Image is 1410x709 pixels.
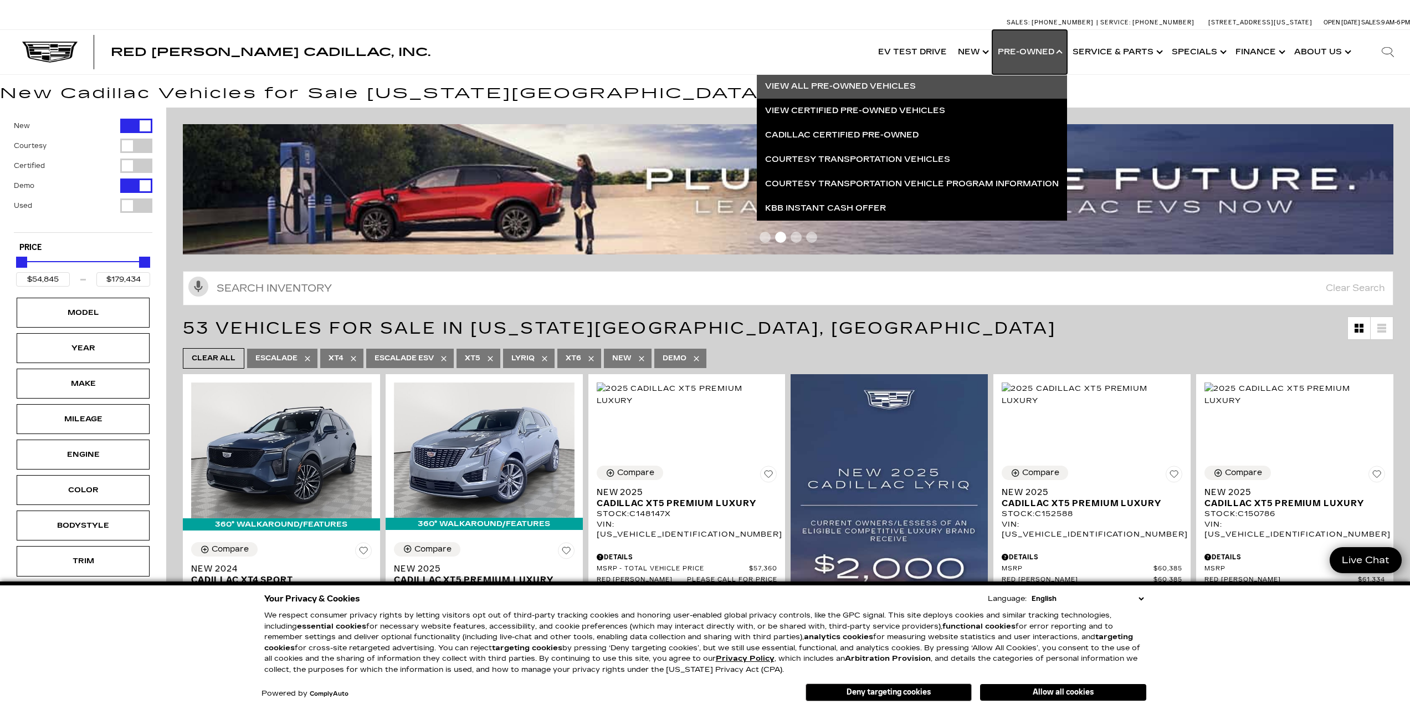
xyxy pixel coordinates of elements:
span: Clear All [192,351,235,365]
div: MakeMake [17,369,150,399]
div: Filter by Vehicle Type [14,119,152,232]
a: New 2025Cadillac XT5 Premium Luxury [1002,487,1182,509]
span: Escalade [255,351,298,365]
span: Cadillac XT4 Sport [191,574,363,585]
select: Language Select [1029,593,1146,604]
span: New 2025 [1204,487,1377,498]
div: Compare [414,544,452,554]
span: Cadillac XT5 Premium Luxury [1204,498,1377,509]
button: Compare Vehicle [394,542,460,557]
a: [STREET_ADDRESS][US_STATE] [1208,19,1312,26]
img: ev-blog-post-banners4 [183,124,1402,255]
a: Finance [1230,30,1289,74]
label: Demo [14,180,34,191]
div: ColorColor [17,475,150,505]
a: New 2025Cadillac XT5 Premium Luxury [394,563,575,585]
a: Red [PERSON_NAME] $60,385 [1002,576,1182,584]
span: 9 AM-6 PM [1381,19,1410,26]
div: Compare [617,468,654,478]
div: Color [55,484,111,496]
div: YearYear [17,333,150,363]
a: ComplyAuto [310,691,348,697]
a: Service: [PHONE_NUMBER] [1096,19,1197,25]
strong: Arbitration Provision [845,654,931,663]
span: MSRP - Total Vehicle Price [597,565,749,573]
button: Compare Vehicle [191,542,258,557]
span: Red [PERSON_NAME] [597,576,688,584]
span: New 2025 [597,487,769,498]
a: Service & Parts [1067,30,1166,74]
span: 53 Vehicles for Sale in [US_STATE][GEOGRAPHIC_DATA], [GEOGRAPHIC_DATA] [183,318,1056,338]
span: $60,385 [1153,565,1182,573]
span: Go to slide 2 [775,232,786,243]
div: VIN: [US_VEHICLE_IDENTIFICATION_NUMBER] [1002,519,1182,539]
div: Stock : C148147X [597,509,777,519]
strong: targeting cookies [264,633,1133,652]
span: Go to slide 1 [760,232,771,243]
span: Service: [1100,19,1131,26]
span: $60,385 [1153,576,1182,584]
div: MileageMileage [17,404,150,434]
button: Save Vehicle [1166,466,1182,487]
div: Engine [55,448,111,461]
span: MSRP [1002,565,1153,573]
span: Sales: [1361,19,1381,26]
p: We respect consumer privacy rights by letting visitors opt out of third-party tracking cookies an... [264,610,1146,675]
span: Open [DATE] [1324,19,1360,26]
div: Make [55,378,111,390]
div: Bodystyle [55,519,111,532]
a: Red [PERSON_NAME] Cadillac, Inc. [111,47,430,58]
a: New [952,30,992,74]
a: Red [PERSON_NAME] $61,334 [1204,576,1385,584]
a: Sales: [PHONE_NUMBER] [1007,19,1096,25]
div: Pricing Details - New 2025 Cadillac XT5 Premium Luxury [597,552,777,562]
span: LYRIQ [511,351,535,365]
span: Red [PERSON_NAME] [1204,576,1358,584]
span: XT4 [329,351,343,365]
div: Stock : C152588 [1002,509,1182,519]
span: Escalade ESV [375,351,434,365]
div: Price [16,253,150,287]
span: Go to slide 3 [791,232,802,243]
div: Minimum Price [16,257,27,268]
input: Minimum [16,272,70,287]
button: Save Vehicle [760,466,777,487]
img: 2024 Cadillac XT4 Sport [191,382,372,518]
div: Mileage [55,413,111,425]
strong: analytics cookies [804,633,873,641]
img: 2025 Cadillac XT5 Premium Luxury [597,382,777,407]
button: Compare Vehicle [597,466,663,480]
label: New [14,120,30,131]
span: Demo [663,351,686,365]
div: TrimTrim [17,546,150,576]
img: 2025 Cadillac XT5 Premium Luxury [1204,382,1385,407]
img: Cadillac Dark Logo with Cadillac White Text [22,42,78,63]
img: 2025 Cadillac XT5 Premium Luxury [394,382,575,518]
div: Pricing Details - New 2025 Cadillac XT5 Premium Luxury [1204,552,1385,562]
button: Compare Vehicle [1204,466,1271,480]
span: $57,360 [749,565,777,573]
div: Compare [212,544,249,554]
span: Cadillac XT5 Premium Luxury [394,574,566,585]
a: Courtesy Transportation Vehicles [757,147,1067,172]
span: [PHONE_NUMBER] [1132,19,1194,26]
span: Red [PERSON_NAME] Cadillac, Inc. [111,45,430,59]
div: EngineEngine [17,440,150,470]
button: Save Vehicle [558,542,575,563]
div: 360° WalkAround/Features [183,518,380,531]
div: Model [55,307,111,319]
a: EV Test Drive [873,30,952,74]
div: Compare [1225,468,1262,478]
a: Cadillac Certified Pre-Owned [757,123,1067,147]
span: Red [PERSON_NAME] [1002,576,1153,584]
div: Pricing Details - New 2025 Cadillac XT5 Premium Luxury [1002,552,1182,562]
a: Pre-Owned [992,30,1067,74]
div: Maximum Price [139,257,150,268]
input: Maximum [96,272,150,287]
a: View All Pre-Owned Vehicles [757,74,1067,99]
button: Compare Vehicle [1002,466,1068,480]
svg: Click to toggle on voice search [188,277,208,297]
div: ModelModel [17,298,150,328]
span: Your Privacy & Cookies [264,591,360,606]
